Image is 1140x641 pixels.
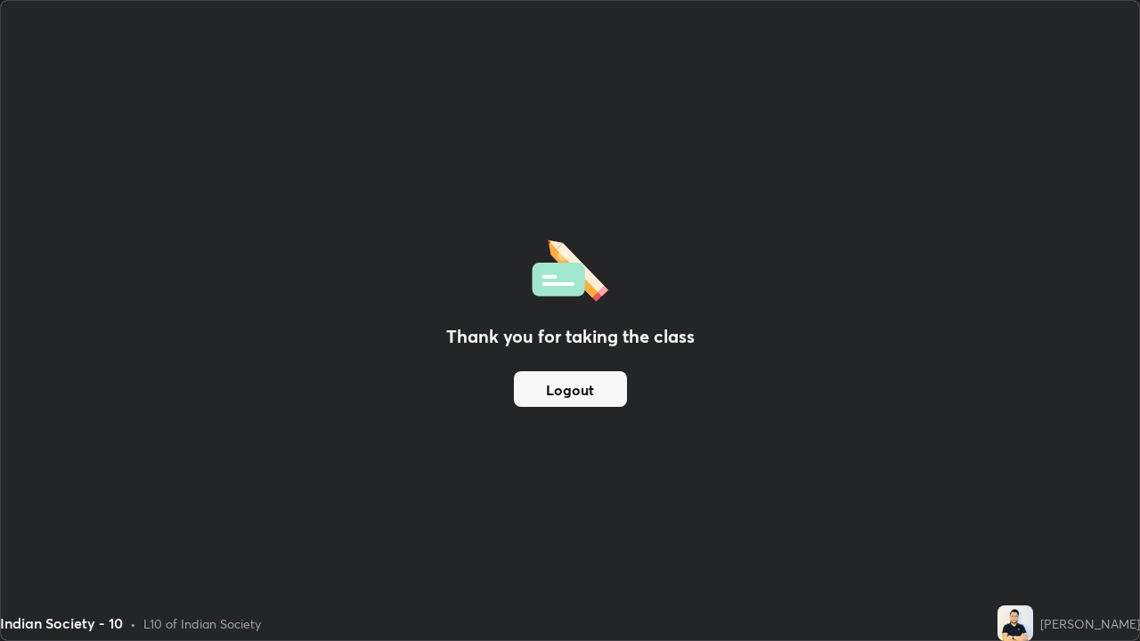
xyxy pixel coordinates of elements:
[997,605,1033,641] img: 18fcd6351b7b44718b4720988390935d.jpg
[143,614,261,633] div: L10 of Indian Society
[514,371,627,407] button: Logout
[130,614,136,633] div: •
[532,234,608,302] img: offlineFeedback.1438e8b3.svg
[1040,614,1140,633] div: [PERSON_NAME]
[446,323,695,350] h2: Thank you for taking the class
